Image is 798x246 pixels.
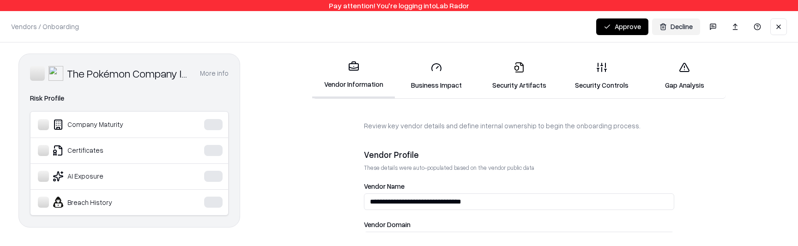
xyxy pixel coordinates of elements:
[364,121,674,131] p: Review key vendor details and define internal ownership to begin the onboarding process.
[364,164,674,172] p: These details were auto-populated based on the vendor public data
[652,18,700,35] button: Decline
[364,149,674,160] div: Vendor Profile
[67,66,189,81] div: The Pokémon Company International
[395,54,478,97] a: Business Impact
[11,22,79,31] p: Vendors / Onboarding
[48,66,63,81] img: The Pokémon Company International
[561,54,643,97] a: Security Controls
[38,171,176,182] div: AI Exposure
[596,18,648,35] button: Approve
[38,145,176,156] div: Certificates
[30,93,229,104] div: Risk Profile
[200,65,229,82] button: More info
[643,54,726,97] a: Gap Analysis
[364,183,674,190] label: Vendor Name
[364,221,674,228] label: Vendor Domain
[478,54,560,97] a: Security Artifacts
[38,119,176,130] div: Company Maturity
[312,54,395,98] a: Vendor Information
[38,197,176,208] div: Breach History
